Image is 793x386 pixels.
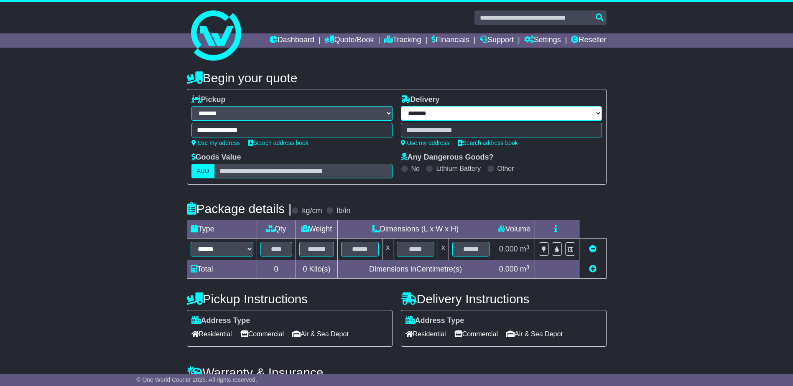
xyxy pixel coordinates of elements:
span: Residential [191,328,232,340]
sup: 3 [526,244,530,250]
td: 0 [257,260,296,279]
a: Reseller [571,33,606,48]
h4: Delivery Instructions [401,292,607,306]
a: Quote/Book [324,33,374,48]
label: Address Type [191,316,250,325]
label: lb/in [337,206,350,216]
a: Search address book [248,140,309,146]
span: m [520,245,530,253]
a: Add new item [589,265,597,273]
td: x [438,239,449,260]
td: Weight [296,220,338,239]
td: Dimensions (L x W x H) [338,220,493,239]
label: Any Dangerous Goods? [401,153,494,162]
h4: Package details | [187,202,292,216]
label: AUD [191,164,215,178]
a: Dashboard [270,33,314,48]
label: Delivery [401,95,440,104]
span: © One World Courier 2025. All rights reserved. [136,376,257,383]
span: Commercial [454,328,498,340]
span: Commercial [240,328,284,340]
label: Address Type [405,316,464,325]
span: Air & Sea Depot [292,328,349,340]
td: Dimensions in Centimetre(s) [338,260,493,279]
h4: Begin your quote [187,71,607,85]
td: x [382,239,393,260]
span: 0 [303,265,307,273]
h4: Warranty & Insurance [187,366,607,379]
a: Use my address [401,140,449,146]
label: Goods Value [191,153,241,162]
h4: Pickup Instructions [187,292,393,306]
span: Air & Sea Depot [506,328,563,340]
a: Use my address [191,140,240,146]
td: Kilo(s) [296,260,338,279]
a: Support [480,33,514,48]
label: kg/cm [302,206,322,216]
a: Financials [431,33,469,48]
span: 0.000 [499,245,518,253]
span: 0.000 [499,265,518,273]
td: Volume [493,220,535,239]
a: Remove this item [589,245,597,253]
td: Qty [257,220,296,239]
a: Search address book [458,140,518,146]
span: m [520,265,530,273]
label: No [411,165,420,173]
span: Residential [405,328,446,340]
td: Type [187,220,257,239]
a: Tracking [384,33,421,48]
a: Settings [524,33,561,48]
td: Total [187,260,257,279]
label: Lithium Battery [436,165,481,173]
label: Pickup [191,95,226,104]
sup: 3 [526,264,530,270]
label: Other [497,165,514,173]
